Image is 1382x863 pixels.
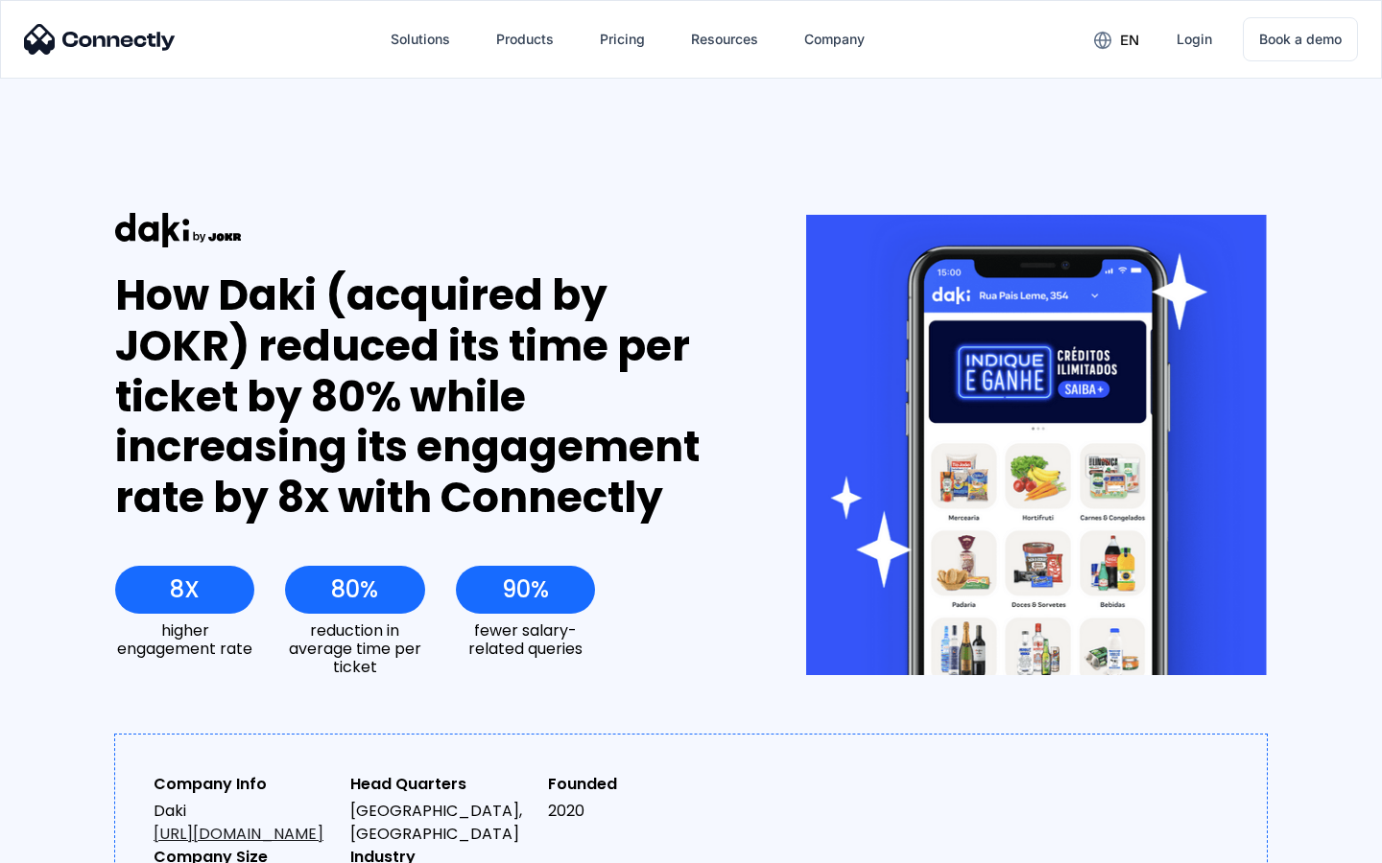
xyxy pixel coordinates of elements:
img: Connectly Logo [24,24,176,55]
div: [GEOGRAPHIC_DATA], [GEOGRAPHIC_DATA] [350,800,532,846]
div: fewer salary-related queries [456,621,595,658]
ul: Language list [38,829,115,856]
div: Resources [691,26,758,53]
div: 80% [331,576,378,603]
div: Daki [154,800,335,846]
div: 8X [170,576,200,603]
div: Company [804,26,865,53]
aside: Language selected: English [19,829,115,856]
div: Login [1177,26,1212,53]
div: reduction in average time per ticket [285,621,424,677]
a: Login [1161,16,1227,62]
div: Solutions [391,26,450,53]
div: Company Info [154,773,335,796]
a: Book a demo [1243,17,1358,61]
div: How Daki (acquired by JOKR) reduced its time per ticket by 80% while increasing its engagement ra... [115,270,736,524]
div: Products [496,26,554,53]
div: 90% [502,576,549,603]
div: Pricing [600,26,645,53]
a: [URL][DOMAIN_NAME] [154,823,323,845]
div: 2020 [548,800,729,823]
div: Founded [548,773,729,796]
div: Head Quarters [350,773,532,796]
a: Pricing [584,16,660,62]
div: higher engagement rate [115,621,254,658]
div: en [1120,27,1139,54]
